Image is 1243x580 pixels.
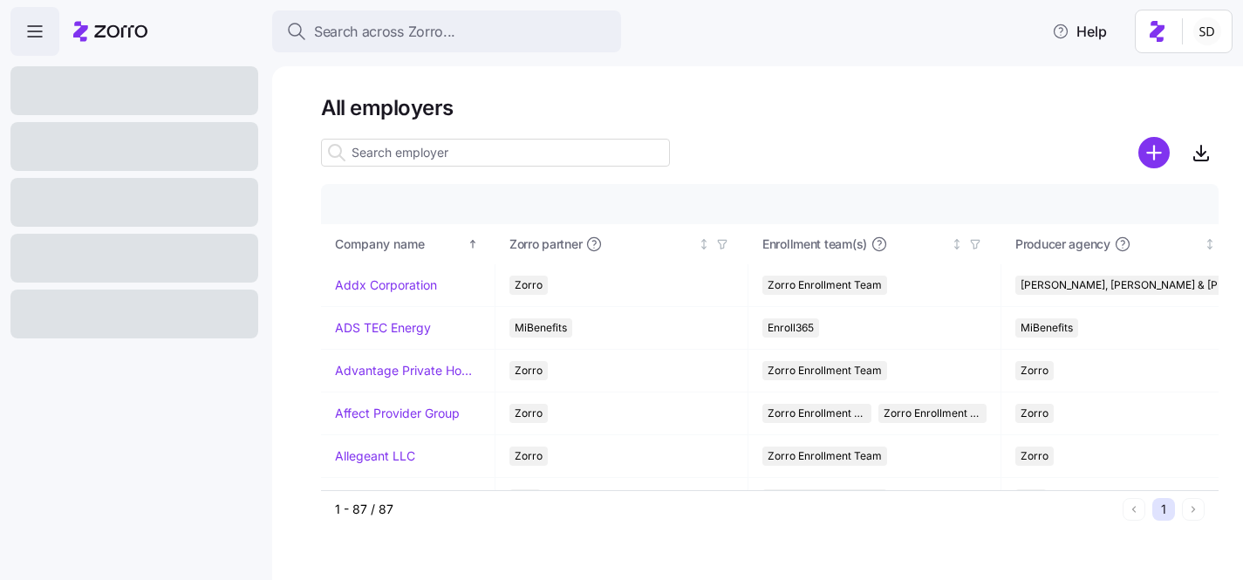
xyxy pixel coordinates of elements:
div: Not sorted [951,238,963,250]
th: Company nameSorted ascending [321,224,495,264]
input: Search employer [321,139,670,167]
span: Zorro [515,361,543,380]
span: AJG [1021,489,1042,508]
th: Enrollment team(s)Not sorted [748,224,1001,264]
th: Zorro partnerNot sorted [495,224,748,264]
span: Zorro [515,447,543,466]
button: Search across Zorro... [272,10,621,52]
span: Zorro [515,404,543,423]
span: Enrollment team(s) [762,235,867,253]
a: ADS TEC Energy [335,319,431,337]
button: Help [1038,14,1121,49]
div: Sorted ascending [467,238,479,250]
div: Not sorted [698,238,710,250]
span: Enroll365 [768,318,814,338]
button: Previous page [1123,498,1145,521]
div: 1 - 87 / 87 [335,501,1116,518]
h1: All employers [321,94,1219,121]
span: Zorro [1021,361,1048,380]
div: Not sorted [1204,238,1216,250]
span: MiBenefits [1021,318,1073,338]
span: Zorro [1021,447,1048,466]
span: Zorro Enrollment Team [768,276,882,295]
a: Affect Provider Group [335,405,460,422]
span: Zorro [515,276,543,295]
span: Zorro partner [509,235,582,253]
span: Zorro Enrollment Team [768,404,866,423]
span: Producer agency [1015,235,1110,253]
a: Allegeant LLC [335,447,415,465]
a: Advantage Private Home Care [335,362,481,379]
button: Next page [1182,498,1205,521]
img: 038087f1531ae87852c32fa7be65e69b [1193,17,1221,45]
span: Zorro Enrollment Team [768,447,882,466]
span: Zorro Enrollment Team [768,361,882,380]
button: 1 [1152,498,1175,521]
span: Search across Zorro... [314,21,455,43]
span: AJG [515,489,536,508]
span: MiBenefits [515,318,567,338]
span: Zorro Enrollment Experts [884,404,982,423]
a: Addx Corporation [335,276,437,294]
span: Zorro Enrollment Team [768,489,882,508]
span: Help [1052,21,1107,42]
svg: add icon [1138,137,1170,168]
span: Zorro [1021,404,1048,423]
div: Company name [335,235,464,254]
